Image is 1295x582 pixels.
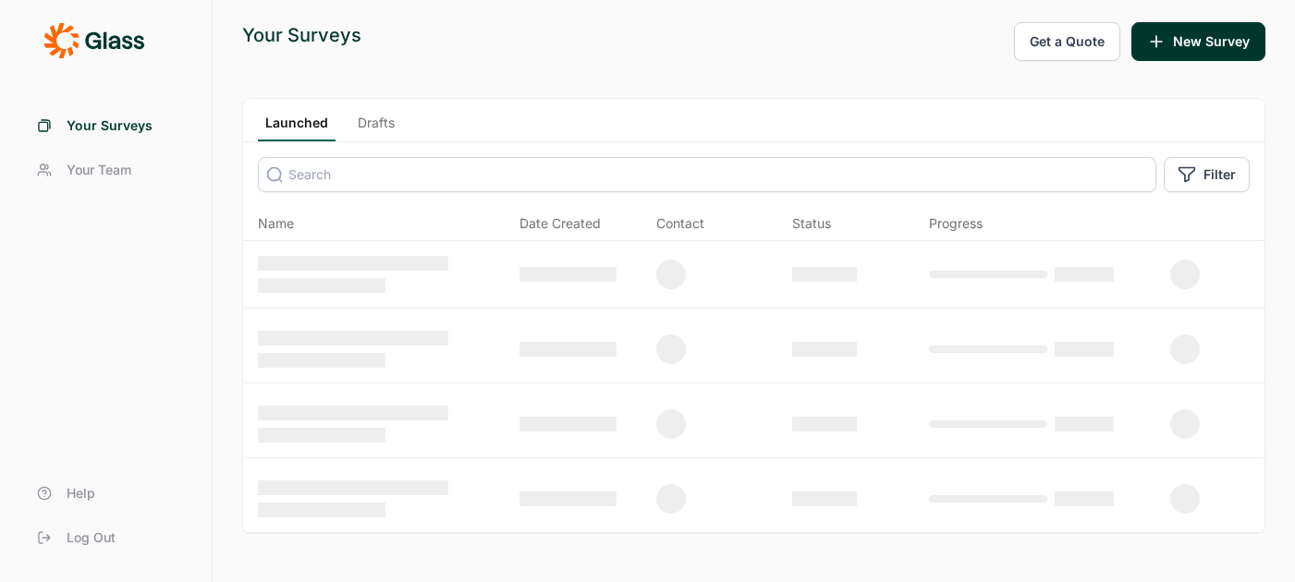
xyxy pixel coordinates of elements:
button: Filter [1164,157,1250,192]
span: Your Team [67,161,131,179]
button: Get a Quote [1014,22,1120,61]
input: Search [258,157,1156,192]
div: Your Surveys [242,22,361,48]
div: Progress [929,214,983,233]
span: Log Out [67,528,116,547]
span: Filter [1203,165,1236,184]
span: Help [67,484,95,503]
div: Status [792,214,831,233]
button: New Survey [1131,22,1265,61]
span: Date Created [519,214,601,233]
span: Name [258,214,294,233]
div: Contact [656,214,704,233]
span: Your Surveys [67,116,153,135]
a: Launched [258,114,336,141]
a: Drafts [350,114,402,141]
